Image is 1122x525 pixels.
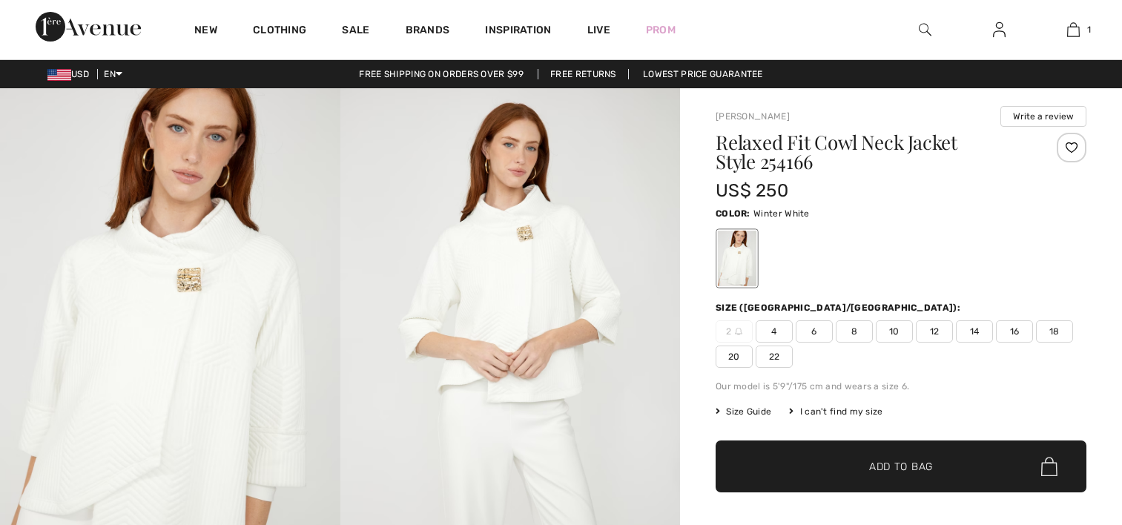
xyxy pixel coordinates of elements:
[756,346,793,368] span: 22
[342,24,369,39] a: Sale
[876,320,913,343] span: 10
[716,380,1086,393] div: Our model is 5'9"/175 cm and wears a size 6.
[836,320,873,343] span: 8
[981,21,1017,39] a: Sign In
[796,320,833,343] span: 6
[716,133,1025,171] h1: Relaxed Fit Cowl Neck Jacket Style 254166
[753,208,810,219] span: Winter White
[716,208,750,219] span: Color:
[104,69,122,79] span: EN
[716,346,753,368] span: 20
[347,69,535,79] a: Free shipping on orders over $99
[916,320,953,343] span: 12
[485,24,551,39] span: Inspiration
[919,21,931,39] img: search the website
[789,405,882,418] div: I can't find my size
[253,24,306,39] a: Clothing
[406,24,450,39] a: Brands
[631,69,775,79] a: Lowest Price Guarantee
[716,180,788,201] span: US$ 250
[1041,457,1057,476] img: Bag.svg
[1067,21,1080,39] img: My Bag
[993,21,1006,39] img: My Info
[1036,320,1073,343] span: 18
[587,22,610,38] a: Live
[716,405,771,418] span: Size Guide
[1087,23,1091,36] span: 1
[956,320,993,343] span: 14
[1037,21,1109,39] a: 1
[538,69,629,79] a: Free Returns
[735,328,742,335] img: ring-m.svg
[646,22,676,38] a: Prom
[716,440,1086,492] button: Add to Bag
[996,320,1033,343] span: 16
[716,320,753,343] span: 2
[1000,106,1086,127] button: Write a review
[36,12,141,42] img: 1ère Avenue
[756,320,793,343] span: 4
[716,111,790,122] a: [PERSON_NAME]
[716,301,963,314] div: Size ([GEOGRAPHIC_DATA]/[GEOGRAPHIC_DATA]):
[47,69,95,79] span: USD
[47,69,71,81] img: US Dollar
[718,231,756,286] div: Winter White
[869,459,933,475] span: Add to Bag
[194,24,217,39] a: New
